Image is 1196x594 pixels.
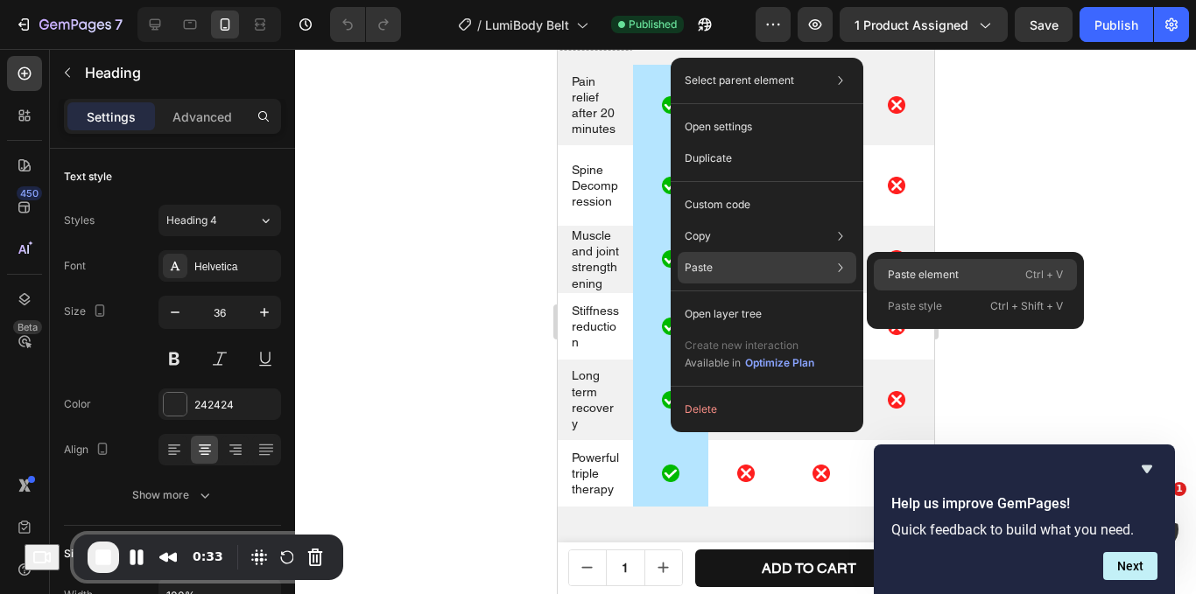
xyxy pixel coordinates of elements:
[132,486,214,504] div: Show more
[685,260,713,276] p: Paste
[194,259,277,275] div: Helvetica
[7,7,130,42] button: 7
[891,493,1157,514] h2: Help us improve GemPages!
[1080,7,1153,42] button: Publish
[685,356,741,369] span: Available in
[888,267,959,283] p: Paste element
[64,300,110,324] div: Size
[891,458,1157,580] div: Help us improve GemPages!
[64,169,112,185] div: Text style
[990,297,1063,315] p: Ctrl + Shift + V
[745,355,814,371] div: Optimize Plan
[17,186,42,200] div: 450
[685,228,711,244] p: Copy
[172,108,232,126] p: Advanced
[685,119,752,135] p: Open settings
[64,213,95,228] div: Styles
[115,14,123,35] p: 7
[685,306,762,322] p: Open layer tree
[1103,552,1157,580] button: Next question
[64,479,281,511] button: Show more
[85,62,274,83] p: Heading
[1015,7,1073,42] button: Save
[678,394,856,425] button: Delete
[13,320,42,334] div: Beta
[1136,458,1157,479] button: Hide survey
[840,7,1008,42] button: 1 product assigned
[744,354,815,372] button: Optimize Plan
[87,108,136,126] p: Settings
[891,521,1157,538] p: Quick feedback to build what you need.
[64,438,113,462] div: Align
[330,7,401,42] div: Undo/Redo
[158,205,281,236] button: Heading 4
[685,150,732,166] p: Duplicate
[64,396,91,412] div: Color
[194,397,277,413] div: 242424
[888,298,942,314] p: Paste style
[855,16,968,34] span: 1 product assigned
[1172,482,1186,496] span: 1
[477,16,482,34] span: /
[166,213,217,228] span: Heading 4
[685,197,750,213] p: Custom code
[1025,266,1063,283] p: Ctrl + V
[558,49,934,594] iframe: Design area
[485,16,569,34] span: LumiBody Belt
[1030,17,1059,32] span: Save
[64,258,86,274] div: Font
[1094,16,1138,34] div: Publish
[629,17,677,32] span: Published
[685,337,815,354] p: Create new interaction
[685,73,794,88] p: Select parent element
